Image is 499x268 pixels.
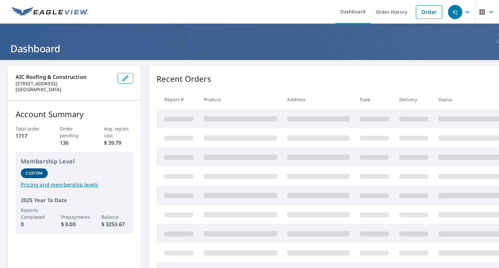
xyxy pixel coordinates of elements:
[60,125,89,139] p: Order pending
[355,90,394,109] th: Date
[198,90,282,109] th: Product
[448,5,462,19] div: KJ
[101,213,128,220] p: Balance
[104,139,134,147] p: $ 39.79
[16,132,45,140] p: 1717
[101,220,128,228] p: $ 3253.67
[26,170,43,176] p: Custom
[16,108,133,120] p: Account Summary
[21,181,128,189] a: Pricing and membership levels
[16,125,45,132] p: Total order
[60,139,89,147] p: 136
[16,87,112,92] p: [GEOGRAPHIC_DATA]
[394,90,433,109] th: Delivery
[104,125,134,139] p: Avg. report cost
[21,220,48,228] p: 0
[21,207,48,220] p: Reports Completed
[21,196,128,204] p: 2025 Year To Date
[416,5,442,19] a: Order
[16,73,112,81] p: AIC Roofing & Construction
[157,73,211,85] p: Recent Orders
[282,90,355,109] th: Address
[61,213,88,220] p: Prepayments
[61,220,88,228] p: $ 0.00
[16,81,112,87] p: [STREET_ADDRESS]
[157,90,198,109] th: Report #
[21,157,128,166] p: Membership Level
[8,42,491,55] h1: Dashboard
[12,7,88,17] img: EV Logo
